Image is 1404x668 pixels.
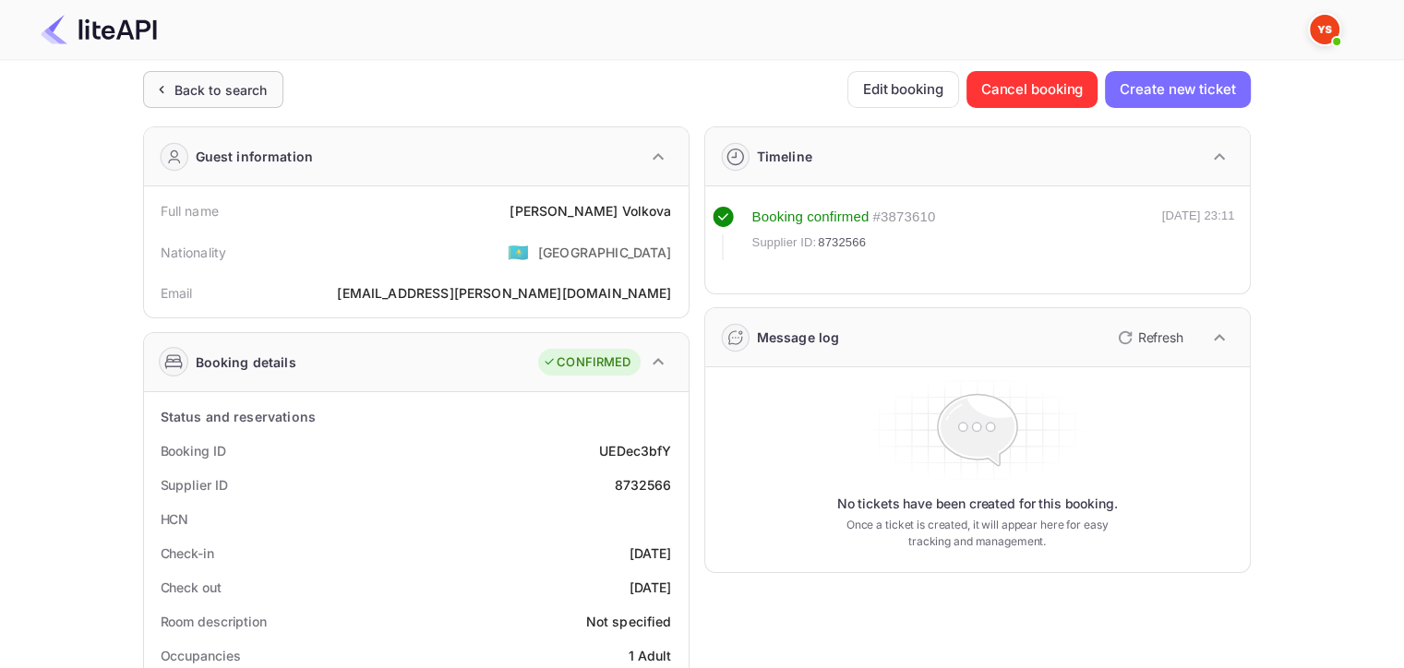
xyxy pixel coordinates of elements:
[510,201,671,221] div: [PERSON_NAME] Volkova
[337,283,671,303] div: [EMAIL_ADDRESS][PERSON_NAME][DOMAIN_NAME]
[161,612,267,631] div: Room description
[161,475,228,495] div: Supplier ID
[161,407,316,426] div: Status and reservations
[1162,207,1235,260] div: [DATE] 23:11
[614,475,671,495] div: 8732566
[196,147,314,166] div: Guest information
[161,201,219,221] div: Full name
[161,243,227,262] div: Nationality
[161,509,189,529] div: HCN
[1105,71,1250,108] button: Create new ticket
[508,235,529,268] span: United States
[630,578,672,597] div: [DATE]
[630,543,672,563] div: [DATE]
[586,612,672,631] div: Not specified
[818,233,866,252] span: 8732566
[752,207,870,228] div: Booking confirmed
[161,441,226,460] div: Booking ID
[628,646,671,665] div: 1 Adult
[161,283,193,303] div: Email
[832,517,1123,550] p: Once a ticket is created, it will appear here for easy tracking and management.
[599,441,671,460] div: UEDec3bfY
[41,15,157,44] img: LiteAPI Logo
[752,233,817,252] span: Supplier ID:
[757,147,812,166] div: Timeline
[966,71,1098,108] button: Cancel booking
[1310,15,1339,44] img: Yandex Support
[847,71,959,108] button: Edit booking
[1138,328,1183,347] p: Refresh
[1107,323,1191,352] button: Refresh
[872,207,935,228] div: # 3873610
[837,495,1118,513] p: No tickets have been created for this booking.
[161,646,241,665] div: Occupancies
[543,353,630,372] div: CONFIRMED
[757,328,840,347] div: Message log
[538,243,672,262] div: [GEOGRAPHIC_DATA]
[161,543,214,563] div: Check-in
[161,578,222,597] div: Check out
[196,352,296,372] div: Booking details
[174,80,268,100] div: Back to search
